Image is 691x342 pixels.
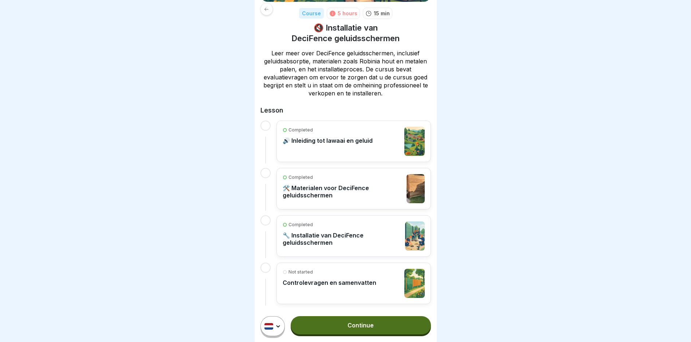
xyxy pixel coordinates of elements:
p: Leer meer over DeciFence geluidsschermen, inclusief geluidsabsorptie, materialen zoals Robinia ho... [260,49,431,97]
img: dcihrpulv1yknlszta359go4.png [404,269,425,298]
h1: 🔇 Installatie van DeciFence geluidsschermen [260,23,431,43]
p: Controlevragen en samenvatten [283,279,376,286]
a: Continue [291,316,431,334]
p: 🛠️ Materialen voor DeciFence geluidsschermen [283,184,403,199]
p: 🔧 Installatie van DeciFence geluidsschermen [283,232,402,246]
a: Not startedControlevragen en samenvatten [283,269,425,298]
p: Completed [288,174,313,181]
img: z5lxmjk448sqg9tts5yg1j2b.png [404,127,425,156]
h2: Lesson [260,106,431,115]
p: Completed [288,127,313,133]
img: ezw22p1qlxhgy5ul16gnjq5n.png [405,221,424,251]
img: nl.svg [264,323,273,330]
a: Completed🔧 Installatie van DeciFence geluidsschermen [283,221,425,251]
img: f59tsztpzrf56mvd26od6gq4.png [407,174,424,203]
a: Completed🛠️ Materialen voor DeciFence geluidsschermen [283,174,425,203]
p: Completed [288,221,313,228]
p: 🔊 Inleiding tot lawaai en geluid [283,137,373,144]
p: Not started [288,269,313,275]
a: Completed🔊 Inleiding tot lawaai en geluid [283,127,425,156]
